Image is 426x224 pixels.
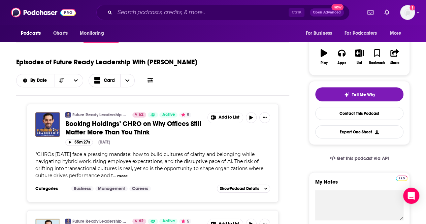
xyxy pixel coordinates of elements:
[113,172,116,179] span: ...
[396,174,407,181] a: Pro website
[16,74,83,87] h2: Choose List sort
[96,5,350,20] div: Search podcasts, credits, & more...
[80,29,104,38] span: Monitoring
[129,186,151,191] a: Careers
[313,11,341,14] span: Open Advanced
[35,112,60,137] img: Booking Holdings’ CHRO on Why Offices Still Matter More Than You Think
[65,219,71,224] img: Future Ready Leadership With Jacob Morgan
[315,107,403,120] a: Contact This Podcast
[400,5,415,20] img: User Profile
[55,74,69,87] button: Sort Direction
[104,78,115,83] span: Card
[159,112,177,118] a: Active
[333,45,350,69] button: Apps
[400,5,415,20] span: Logged in as veronica.smith
[65,139,93,146] button: 55m 27s
[259,112,270,123] button: Show More Button
[403,188,419,204] div: Open Intercom Messenger
[331,4,343,10] span: New
[219,115,239,120] span: Add to List
[369,61,385,65] div: Bookmark
[95,186,128,191] a: Management
[71,186,94,191] a: Business
[53,29,68,38] span: Charts
[344,92,349,97] img: tell me why sparkle
[49,27,72,40] a: Charts
[65,120,201,136] span: Booking Holdings’ CHRO on Why Offices Still Matter More Than You Think
[98,140,110,145] div: [DATE]
[179,219,191,224] button: 5
[310,8,344,17] button: Open AdvancedNew
[35,151,263,179] span: CHROs [DATE] face a pressing mandate: how to build cultures of clarity and belonging while naviga...
[16,27,50,40] button: open menu
[11,6,76,19] img: Podchaser - Follow, Share and Rate Podcasts
[139,111,143,118] span: 62
[385,27,410,40] button: open menu
[115,7,289,18] input: Search podcasts, credits, & more...
[337,61,346,65] div: Apps
[179,112,191,118] button: 5
[301,27,340,40] button: open menu
[340,27,387,40] button: open menu
[368,45,386,69] button: Bookmark
[396,175,407,181] img: Podchaser Pro
[365,7,376,18] a: Show notifications dropdown
[35,186,66,191] h3: Categories
[321,61,328,65] div: Play
[315,87,403,101] button: tell me why sparkleTell Me Why
[315,179,403,190] label: My Notes
[305,29,332,38] span: For Business
[69,74,83,87] button: open menu
[117,173,128,179] button: more
[159,219,177,224] a: Active
[337,156,389,161] span: Get this podcast via API
[400,5,415,20] button: Show profile menu
[72,219,128,224] a: Future Ready Leadership With [PERSON_NAME]
[16,58,197,66] h1: Episodes of Future Ready Leadership With [PERSON_NAME]
[382,7,392,18] a: Show notifications dropdown
[21,29,41,38] span: Podcasts
[162,111,175,118] span: Active
[220,186,259,191] span: Show Podcast Details
[357,61,362,65] div: List
[390,61,399,65] div: Share
[35,151,263,179] span: "
[89,74,135,87] button: Choose View
[315,125,403,138] button: Export One-Sheet
[409,5,415,10] svg: Add a profile image
[72,112,128,118] a: Future Ready Leadership With [PERSON_NAME]
[351,45,368,69] button: List
[132,219,146,224] a: 62
[324,150,394,167] a: Get this podcast via API
[132,112,146,118] a: 62
[390,29,401,38] span: More
[75,27,112,40] button: open menu
[345,29,377,38] span: For Podcasters
[208,112,243,123] button: Show More Button
[315,45,333,69] button: Play
[17,78,55,83] button: open menu
[352,92,375,97] span: Tell Me Why
[386,45,403,69] button: Share
[217,185,270,193] button: ShowPodcast Details
[30,78,49,83] span: By Date
[65,120,203,136] a: Booking Holdings’ CHRO on Why Offices Still Matter More Than You Think
[65,112,71,118] img: Future Ready Leadership With Jacob Morgan
[289,8,304,17] span: Ctrl K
